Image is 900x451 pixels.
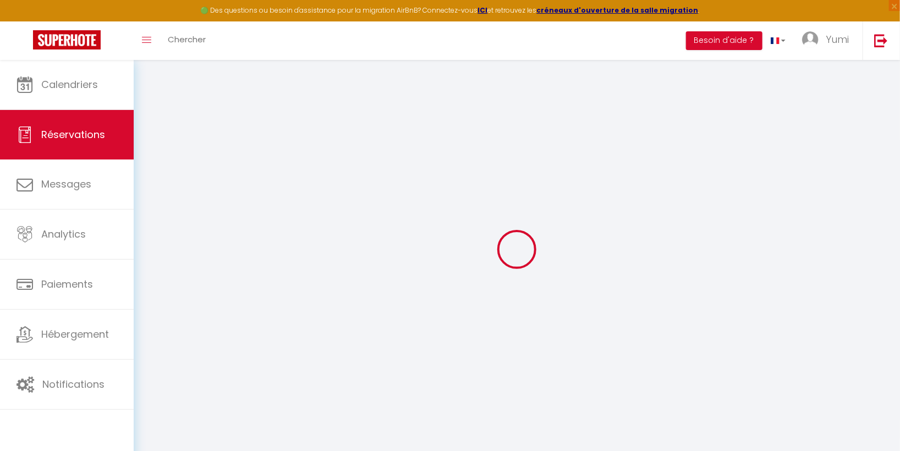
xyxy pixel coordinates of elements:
[874,34,888,47] img: logout
[160,21,214,60] a: Chercher
[686,31,762,50] button: Besoin d'aide ?
[33,30,101,50] img: Super Booking
[41,177,91,191] span: Messages
[802,31,819,48] img: ...
[41,128,105,141] span: Réservations
[9,4,42,37] button: Ouvrir le widget de chat LiveChat
[41,227,86,241] span: Analytics
[826,32,849,46] span: Yumi
[41,327,109,341] span: Hébergement
[537,5,699,15] a: créneaux d'ouverture de la salle migration
[794,21,863,60] a: ... Yumi
[41,78,98,91] span: Calendriers
[478,5,488,15] a: ICI
[168,34,206,45] span: Chercher
[42,377,105,391] span: Notifications
[41,277,93,291] span: Paiements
